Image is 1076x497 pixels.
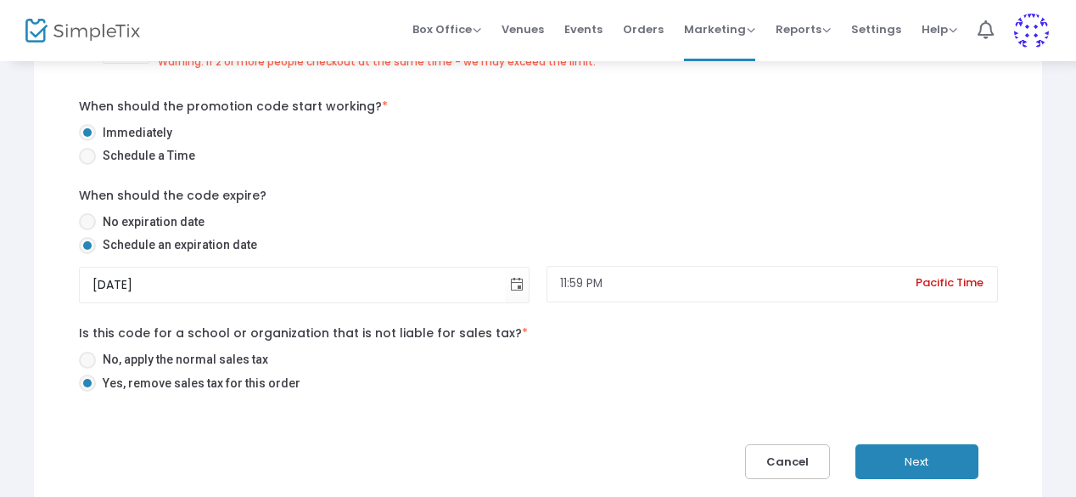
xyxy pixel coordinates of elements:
button: Cancel [745,444,830,479]
input: End Time [546,266,998,302]
span: Orders [623,8,664,51]
span: Immediately [96,124,172,142]
span: Schedule an expiration date [96,236,257,254]
span: Schedule a Time [96,147,195,165]
span: No, apply the normal sales tax [96,351,268,369]
label: When should the promotion code start working? [79,98,388,116]
span: Events [564,8,602,51]
span: Pacific Time [901,260,998,306]
span: Venues [502,8,544,51]
span: Help [922,21,957,37]
span: Settings [851,8,901,51]
input: null [80,268,506,302]
span: Warning: if 2 or more people checkout at the same time - we may exceed the limit. [158,54,596,69]
span: Box Office [412,21,481,37]
span: Yes, remove sales tax for this order [96,375,300,393]
label: When should the code expire? [79,187,266,205]
span: Marketing [684,21,755,37]
span: Is this code for a school or organization that is not liable for sales tax? [79,325,528,342]
span: No expiration date [96,213,205,231]
span: Reports [776,21,831,37]
button: Toggle calendar [505,268,529,302]
button: Next [855,444,978,479]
